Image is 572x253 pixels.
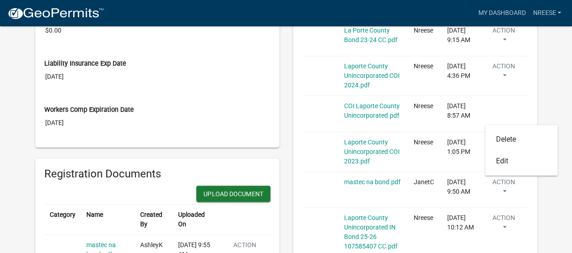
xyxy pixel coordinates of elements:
a: COI Laporte County Unincorporated.pdf [344,102,400,119]
td: [DATE] 8:57 AM [442,96,480,132]
a: La Porte County Bond 23-24 CC.pdf [344,27,397,43]
td: Nreese [408,132,442,172]
th: Name [81,205,135,235]
label: Workers Comp Expiration Date [44,107,134,113]
td: [DATE] 4:36 PM [442,56,480,96]
td: [DATE] 9:15 AM [442,20,480,56]
a: Laporte County Unincorporated COI 2023.pdf [344,138,400,165]
h6: Registration Documents [44,167,270,181]
td: Nreese [408,20,442,56]
th: Created By [135,205,173,235]
button: Upload Document [196,186,270,202]
a: Laporte County Unincorporated IN Bond 25-26 107585407 CC.pdf [344,214,397,250]
a: Laporte County Unincorporated COI 2024.pdf [344,62,400,89]
label: Liability Insurance Exp Date [44,61,126,67]
button: Action [485,177,522,200]
a: Delete [485,129,558,150]
button: Action [485,62,522,84]
a: Nreese [529,5,565,22]
td: JanetC [408,172,442,208]
a: Edit [485,150,558,172]
td: [DATE] 9:50 AM [442,172,480,208]
th: Category [44,205,81,235]
td: Nreese [408,96,442,132]
a: mastec na bond.pdf [344,178,401,186]
button: Action [485,26,522,48]
td: Nreese [408,56,442,96]
button: Action [485,213,522,236]
wm-modal-confirm: New Document [196,186,270,204]
a: My Dashboard [474,5,529,22]
th: Uploaded On [173,205,219,235]
div: Action [485,125,558,176]
td: [DATE] 1:05 PM [442,132,480,172]
button: Action [485,101,522,124]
